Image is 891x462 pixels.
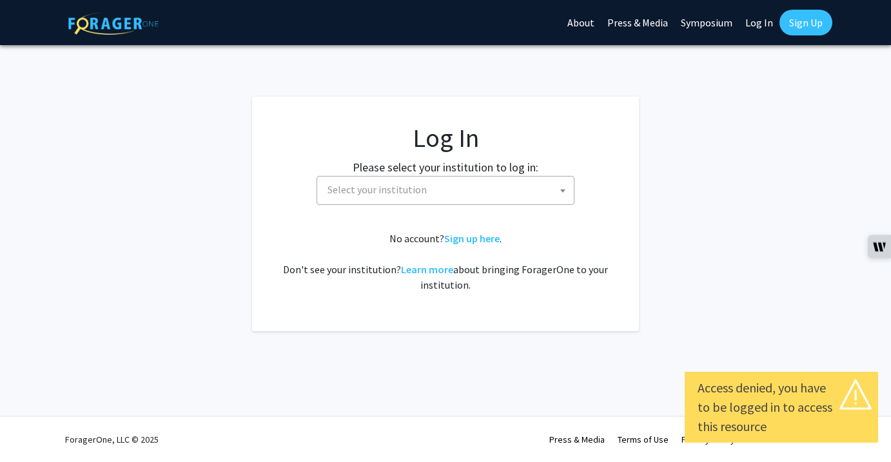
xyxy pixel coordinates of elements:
[65,417,159,462] div: ForagerOne, LLC © 2025
[278,231,613,293] div: No account? . Don't see your institution? about bringing ForagerOne to your institution.
[68,12,159,35] img: ForagerOne Logo
[328,183,427,196] span: Select your institution
[401,263,453,276] a: Learn more about bringing ForagerOne to your institution
[618,434,669,445] a: Terms of Use
[779,10,832,35] a: Sign Up
[353,159,538,176] label: Please select your institution to log in:
[317,176,574,205] span: Select your institution
[549,434,605,445] a: Press & Media
[444,232,500,245] a: Sign up here
[278,122,613,153] h1: Log In
[698,378,865,436] div: Access denied, you have to be logged in to access this resource
[322,177,574,203] span: Select your institution
[681,434,735,445] a: Privacy Policy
